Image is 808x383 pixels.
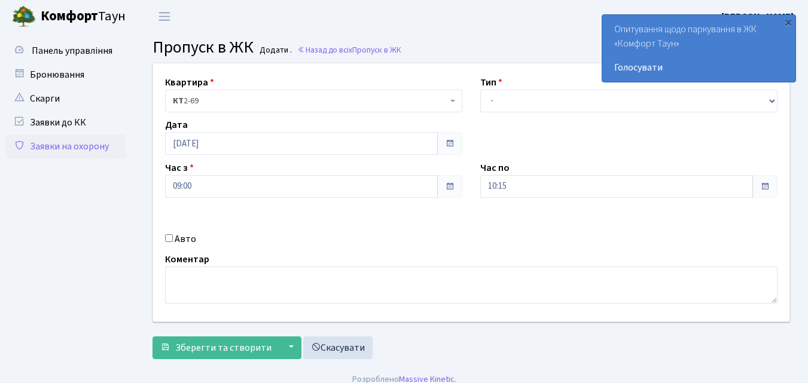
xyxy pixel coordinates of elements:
div: × [782,16,794,28]
a: Скарги [6,87,126,111]
label: Квартира [165,75,214,90]
a: Заявки на охорону [6,134,126,158]
a: Скасувати [303,336,373,359]
a: Голосувати [614,60,783,75]
label: Авто [175,232,196,246]
span: Зберегти та створити [175,341,272,354]
div: Опитування щодо паркування в ЖК «Комфорт Таун» [602,15,795,82]
b: КТ [173,95,184,107]
button: Зберегти та створити [153,336,279,359]
label: Час з [165,161,194,175]
label: Коментар [165,252,209,266]
span: Пропуск в ЖК [153,35,254,59]
img: logo.png [12,5,36,29]
button: Переключити навігацію [150,7,179,26]
span: Пропуск в ЖК [352,44,401,56]
span: <b>КТ</b>&nbsp;&nbsp;&nbsp;&nbsp;2-69 [165,90,462,112]
a: Бронювання [6,63,126,87]
span: Панель управління [32,44,112,57]
span: <b>КТ</b>&nbsp;&nbsp;&nbsp;&nbsp;2-69 [173,95,447,107]
label: Дата [165,118,188,132]
label: Тип [480,75,502,90]
a: Назад до всіхПропуск в ЖК [297,44,401,56]
span: Таун [41,7,126,27]
a: [PERSON_NAME] [721,10,794,24]
b: Комфорт [41,7,98,26]
label: Час по [480,161,510,175]
a: Панель управління [6,39,126,63]
b: [PERSON_NAME] [721,10,794,23]
small: Додати . [257,45,292,56]
a: Заявки до КК [6,111,126,134]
